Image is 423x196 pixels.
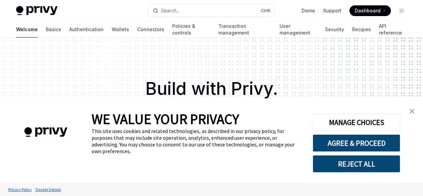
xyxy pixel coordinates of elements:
button: MANAGE CHOICES [313,114,400,131]
img: light logo [16,6,58,15]
h1: Build with Privy. [11,76,412,102]
a: Authentication [69,21,104,38]
img: close banner [410,109,414,114]
div: This site uses cookies and related technologies, as described in our privacy policy, for purposes... [92,128,303,154]
a: Tracker Details [33,184,63,195]
a: User management [280,21,317,38]
span: Dashboard [355,7,381,14]
a: Transaction management [218,21,271,38]
a: close banner [405,105,419,118]
a: Support [323,7,341,14]
a: Wallets [112,21,129,38]
img: company logo [10,118,82,147]
button: AGREE & PROCEED [313,134,400,152]
a: Recipes [352,21,371,38]
a: Dashboard [349,5,391,16]
button: REJECT ALL [313,155,400,173]
div: Search... [161,7,180,15]
button: Toggle dark mode [396,5,407,16]
button: Open search [148,5,275,17]
span: Ctrl K [261,8,271,13]
a: Privacy Policy [7,184,33,195]
a: Security [325,21,344,38]
a: Demo [302,7,315,14]
span: WE VALUE YOUR PRIVACY [92,110,239,128]
a: Basics [46,21,61,38]
a: Policies & controls [172,21,210,38]
a: Connectors [137,21,164,38]
a: API reference [379,21,407,38]
a: Welcome [16,21,38,38]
